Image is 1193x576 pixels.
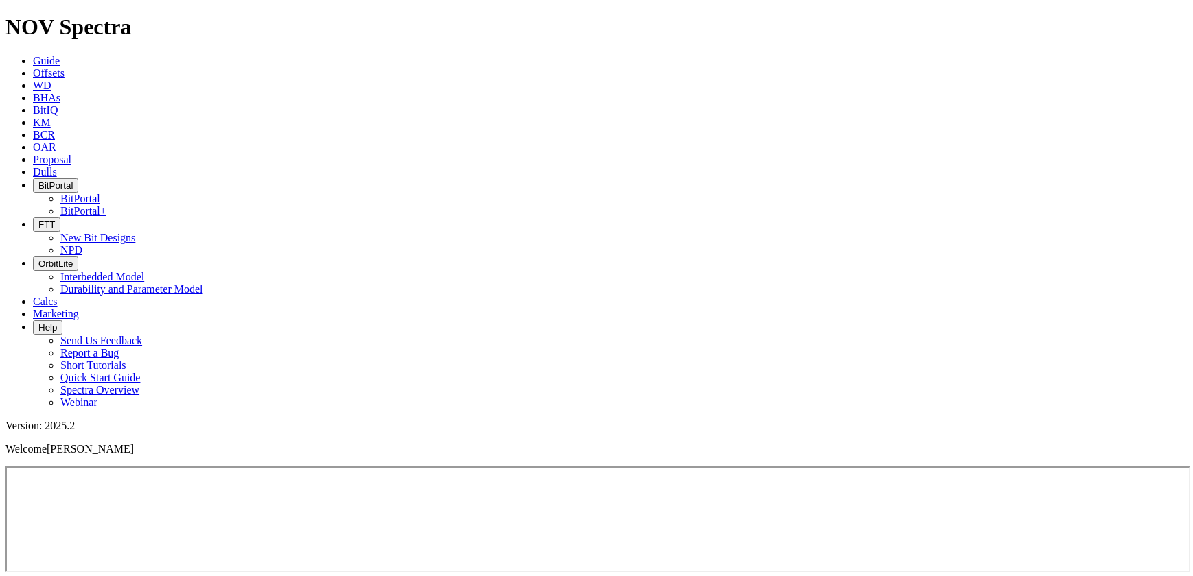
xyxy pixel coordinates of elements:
[5,14,1188,40] h1: NOV Spectra
[60,359,126,371] a: Short Tutorials
[60,335,142,346] a: Send Us Feedback
[60,244,82,256] a: NPD
[5,443,1188,455] p: Welcome
[60,232,135,243] a: New Bit Designs
[38,322,57,333] span: Help
[38,219,55,230] span: FTT
[33,296,58,307] a: Calcs
[60,271,144,283] a: Interbedded Model
[33,308,79,320] a: Marketing
[60,396,97,408] a: Webinar
[33,117,51,128] a: KM
[33,80,51,91] a: WD
[60,283,203,295] a: Durability and Parameter Model
[60,384,139,396] a: Spectra Overview
[38,180,73,191] span: BitPortal
[33,178,78,193] button: BitPortal
[5,420,1188,432] div: Version: 2025.2
[60,347,119,359] a: Report a Bug
[38,259,73,269] span: OrbitLite
[33,217,60,232] button: FTT
[47,443,134,455] span: [PERSON_NAME]
[60,372,140,383] a: Quick Start Guide
[33,141,56,153] a: OAR
[33,154,71,165] a: Proposal
[33,92,60,104] a: BHAs
[33,55,60,67] a: Guide
[33,104,58,116] a: BitIQ
[33,166,57,178] a: Dulls
[33,129,55,141] a: BCR
[60,205,106,217] a: BitPortal+
[33,67,65,79] a: Offsets
[60,193,100,204] a: BitPortal
[33,320,62,335] button: Help
[33,256,78,271] button: OrbitLite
